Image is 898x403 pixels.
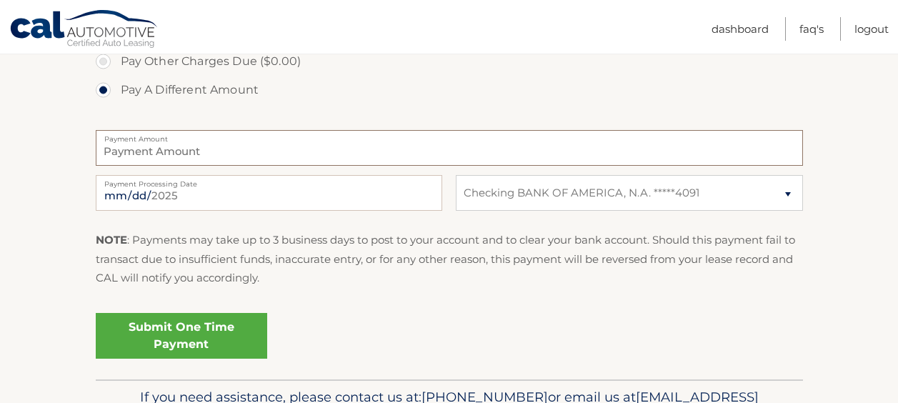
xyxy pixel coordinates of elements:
[9,9,159,51] a: Cal Automotive
[96,175,442,211] input: Payment Date
[854,17,889,41] a: Logout
[712,17,769,41] a: Dashboard
[96,76,803,104] label: Pay A Different Amount
[799,17,824,41] a: FAQ's
[96,175,442,186] label: Payment Processing Date
[96,233,127,247] strong: NOTE
[96,313,267,359] a: Submit One Time Payment
[96,47,803,76] label: Pay Other Charges Due ($0.00)
[96,130,803,166] input: Payment Amount
[96,231,803,287] p: : Payments may take up to 3 business days to post to your account and to clear your bank account....
[96,130,803,141] label: Payment Amount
